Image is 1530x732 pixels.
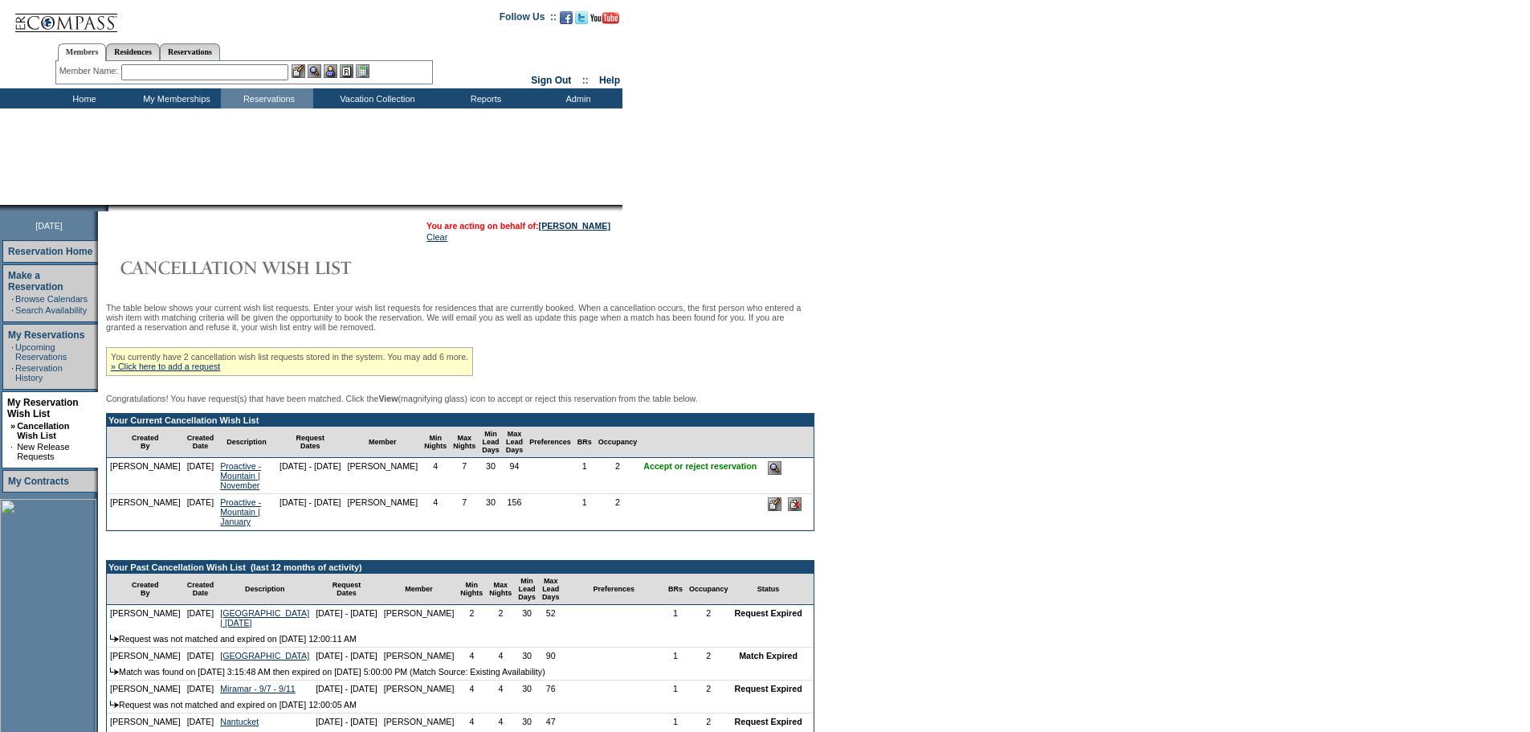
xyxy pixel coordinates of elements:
[217,574,312,605] td: Description
[539,605,563,631] td: 52
[292,64,305,78] img: b_edit.gif
[312,574,381,605] td: Request Dates
[110,701,119,708] img: arrow.gif
[768,461,781,475] input: Accept or Reject this Reservation
[107,697,814,714] td: Request was not matched and expired on [DATE] 12:00:05 AM
[526,427,574,458] td: Preferences
[35,221,63,231] span: [DATE]
[59,64,121,78] div: Member Name:
[486,681,515,697] td: 4
[8,329,84,341] a: My Reservations
[316,717,377,726] nobr: [DATE] - [DATE]
[457,574,486,605] td: Min Nights
[457,681,486,697] td: 4
[426,221,610,231] span: You are acting on behalf of:
[450,427,479,458] td: Max Nights
[479,494,503,530] td: 30
[316,651,377,660] nobr: [DATE] - [DATE]
[500,10,557,29] td: Follow Us ::
[108,205,110,211] img: blank.gif
[574,458,595,494] td: 1
[735,608,802,618] nobr: Request Expired
[665,574,686,605] td: BRs
[15,305,87,315] a: Search Availability
[486,574,515,605] td: Max Nights
[575,11,588,24] img: Follow us on Twitter
[8,270,63,292] a: Make a Reservation
[8,246,92,257] a: Reservation Home
[160,43,220,60] a: Reservations
[10,442,15,461] td: ·
[184,714,218,730] td: [DATE]
[220,717,259,726] a: Nantucket
[686,648,732,664] td: 2
[17,442,69,461] a: New Release Requests
[560,11,573,24] img: Become our fan on Facebook
[515,714,539,730] td: 30
[36,88,129,108] td: Home
[539,681,563,697] td: 76
[457,605,486,631] td: 2
[10,421,15,431] b: »
[665,681,686,697] td: 1
[574,427,595,458] td: BRs
[531,75,571,86] a: Sign Out
[308,64,321,78] img: View
[184,427,218,458] td: Created Date
[106,43,160,60] a: Residences
[17,421,69,440] a: Cancellation Wish List
[457,648,486,664] td: 4
[486,714,515,730] td: 4
[381,714,458,730] td: [PERSON_NAME]
[539,574,563,605] td: Max Lead Days
[107,648,184,664] td: [PERSON_NAME]
[665,648,686,664] td: 1
[539,714,563,730] td: 47
[735,717,802,726] nobr: Request Expired
[665,714,686,730] td: 1
[220,461,261,490] a: Proactive - Mountain | November
[421,458,450,494] td: 4
[381,605,458,631] td: [PERSON_NAME]
[378,394,398,403] b: View
[324,64,337,78] img: Impersonate
[184,648,218,664] td: [DATE]
[686,714,732,730] td: 2
[220,684,296,693] a: Miramar - 9/7 - 9/11
[595,427,641,458] td: Occupancy
[381,681,458,697] td: [PERSON_NAME]
[220,651,309,660] a: [GEOGRAPHIC_DATA]
[15,342,67,362] a: Upcoming Reservations
[574,494,595,530] td: 1
[184,494,218,530] td: [DATE]
[11,342,14,362] td: ·
[421,494,450,530] td: 4
[220,608,309,628] a: [GEOGRAPHIC_DATA] | [DATE]
[530,88,622,108] td: Admin
[356,64,369,78] img: b_calculator.gif
[8,476,69,487] a: My Contracts
[276,427,345,458] td: Request Dates
[599,75,620,86] a: Help
[316,608,377,618] nobr: [DATE] - [DATE]
[316,684,377,693] nobr: [DATE] - [DATE]
[686,605,732,631] td: 2
[107,574,184,605] td: Created By
[11,305,14,315] td: ·
[110,668,119,675] img: arrow.gif
[106,347,473,376] div: You currently have 2 cancellation wish list requests stored in the system. You may add 6 more.
[129,88,221,108] td: My Memberships
[345,427,422,458] td: Member
[768,497,781,511] input: Edit this Request
[345,458,422,494] td: [PERSON_NAME]
[450,494,479,530] td: 7
[107,714,184,730] td: [PERSON_NAME]
[184,574,218,605] td: Created Date
[515,605,539,631] td: 30
[515,681,539,697] td: 30
[426,232,447,242] a: Clear
[58,43,107,61] a: Members
[279,461,341,471] nobr: [DATE] - [DATE]
[103,205,108,211] img: promoShadowLeftCorner.gif
[184,458,218,494] td: [DATE]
